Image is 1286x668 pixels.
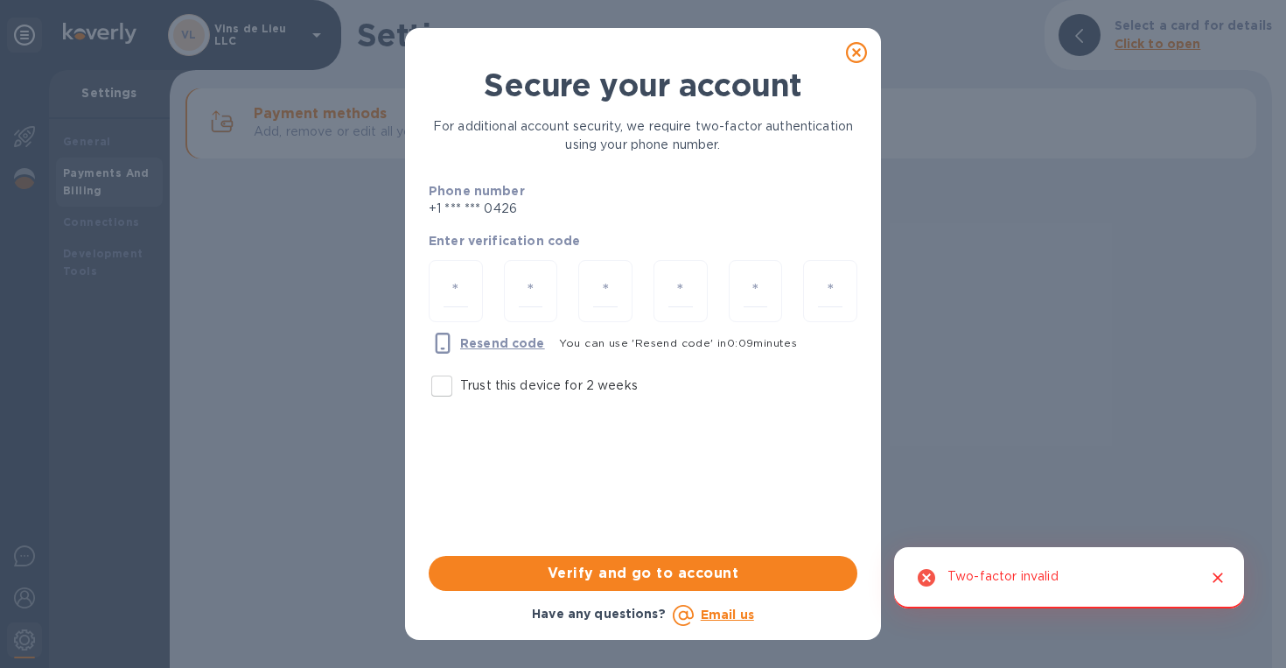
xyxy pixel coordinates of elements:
[429,232,857,250] p: Enter verification code
[947,561,1059,594] div: Two-factor invalid
[460,376,638,395] p: Trust this device for 2 weeks
[429,184,525,198] b: Phone number
[429,556,857,591] button: Verify and go to account
[532,607,666,621] b: Have any questions?
[1206,566,1229,589] button: Close
[460,336,545,350] u: Resend code
[559,336,798,349] span: You can use 'Resend code' in 0 : 09 minutes
[429,67,857,103] h1: Secure your account
[443,563,843,584] span: Verify and go to account
[429,117,857,154] p: For additional account security, we require two-factor authentication using your phone number.
[701,608,754,622] a: Email us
